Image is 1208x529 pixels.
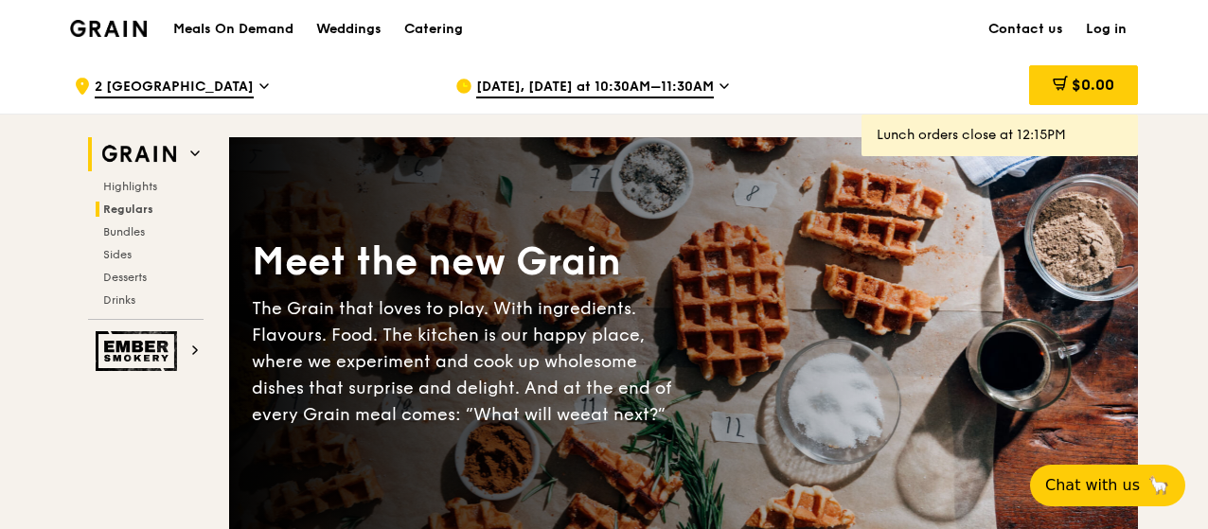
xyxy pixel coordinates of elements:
span: Desserts [103,271,147,284]
span: Drinks [103,293,135,307]
img: Grain [70,20,147,37]
a: Catering [393,1,474,58]
a: Weddings [305,1,393,58]
span: Regulars [103,203,153,216]
span: $0.00 [1072,76,1114,94]
a: Contact us [977,1,1075,58]
span: Bundles [103,225,145,238]
span: eat next?” [580,404,666,425]
button: Chat with us🦙 [1030,465,1185,506]
span: Chat with us [1045,474,1140,497]
div: The Grain that loves to play. With ingredients. Flavours. Food. The kitchen is our happy place, w... [252,295,684,428]
span: [DATE], [DATE] at 10:30AM–11:30AM [476,78,714,98]
img: Ember Smokery web logo [96,331,183,371]
div: Catering [404,1,463,58]
span: Highlights [103,180,157,193]
span: 2 [GEOGRAPHIC_DATA] [95,78,254,98]
h1: Meals On Demand [173,20,293,39]
div: Meet the new Grain [252,237,684,288]
img: Grain web logo [96,137,183,171]
div: Weddings [316,1,382,58]
a: Log in [1075,1,1138,58]
span: 🦙 [1147,474,1170,497]
div: Lunch orders close at 12:15PM [877,126,1123,145]
span: Sides [103,248,132,261]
